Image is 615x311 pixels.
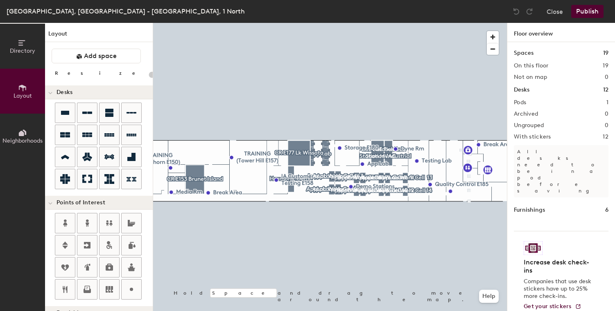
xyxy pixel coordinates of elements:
h1: 12 [603,85,608,94]
div: [GEOGRAPHIC_DATA], [GEOGRAPHIC_DATA] - [GEOGRAPHIC_DATA], 1 North [7,6,245,16]
h1: Desks [514,85,529,94]
h2: 19 [603,63,608,69]
span: Directory [10,47,35,54]
h4: Increase desk check-ins [524,258,594,275]
h2: 0 [605,74,608,81]
h2: 1 [606,99,608,106]
h1: Furnishings [514,206,545,215]
button: Publish [571,5,604,18]
a: Get your stickers [524,303,581,310]
img: Redo [525,7,534,16]
h2: 0 [605,122,608,129]
span: Get your stickers [524,303,572,310]
h1: Floor overview [507,23,615,42]
button: Close [547,5,563,18]
h1: 19 [603,49,608,58]
span: Neighborhoods [2,137,43,144]
h2: With stickers [514,134,551,140]
img: Undo [512,7,520,16]
h2: Archived [514,111,538,117]
h2: On this floor [514,63,549,69]
span: Add space [84,52,117,60]
span: Desks [57,89,72,96]
h1: Layout [45,29,153,42]
p: Companies that use desk stickers have up to 25% more check-ins. [524,278,594,300]
button: Help [479,290,499,303]
div: Resize [55,70,145,76]
h2: Not on map [514,74,547,81]
h2: 0 [605,111,608,117]
h1: 6 [605,206,608,215]
p: All desks need to be in a pod before saving [514,145,608,197]
h2: 12 [603,134,608,140]
h2: Ungrouped [514,122,544,129]
h2: Pods [514,99,526,106]
img: Sticker logo [524,241,543,255]
h1: Spaces [514,49,534,58]
span: Points of Interest [57,199,105,206]
button: Add space [52,49,141,63]
span: Layout [14,92,32,99]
